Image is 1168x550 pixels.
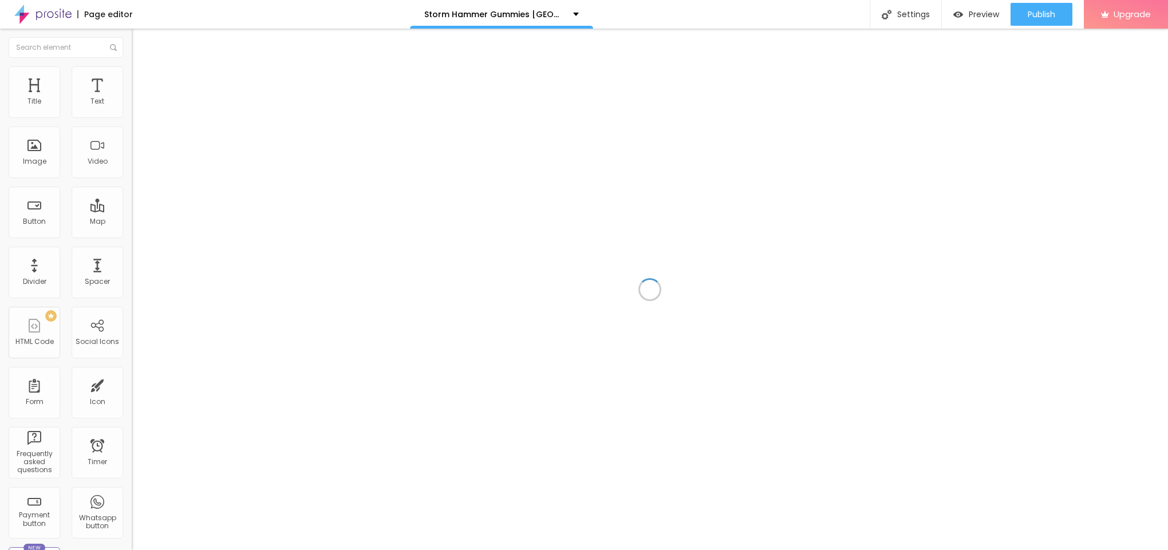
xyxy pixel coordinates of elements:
div: Video [88,157,108,165]
div: Frequently asked questions [11,450,57,474]
button: Publish [1011,3,1072,26]
div: Button [23,217,46,225]
div: Form [26,398,44,406]
div: Icon [90,398,105,406]
span: Preview [969,10,999,19]
div: Title [27,97,41,105]
div: Divider [23,278,46,286]
div: Text [90,97,104,105]
button: Preview [942,3,1011,26]
div: Social Icons [76,338,119,346]
img: Icone [882,10,891,19]
div: HTML Code [15,338,54,346]
div: Whatsapp button [74,514,120,531]
div: Timer [88,458,107,466]
div: Map [90,217,105,225]
div: Spacer [85,278,110,286]
span: Upgrade [1114,9,1151,19]
img: view-1.svg [953,10,963,19]
img: Icone [110,44,117,51]
span: Publish [1028,10,1055,19]
div: Payment button [11,511,57,528]
div: Image [23,157,46,165]
input: Search element [9,37,123,58]
div: Page editor [77,10,133,18]
p: Storm Hammer Gummies [GEOGRAPHIC_DATA] [424,10,565,18]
